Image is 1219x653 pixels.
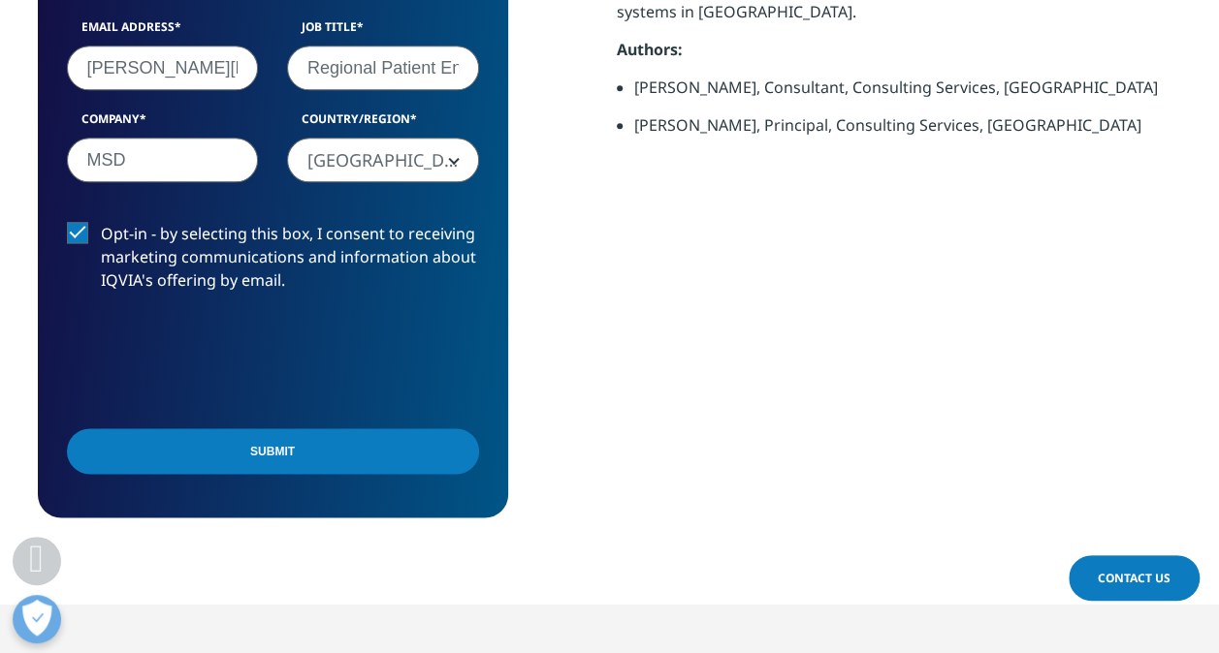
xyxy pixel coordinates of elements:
[13,595,61,643] button: Open Preferences
[67,110,259,138] label: Company
[287,18,479,46] label: Job Title
[67,428,479,474] input: Submit
[287,110,479,138] label: Country/Region
[288,139,478,183] span: Singapore
[634,76,1182,113] li: [PERSON_NAME], Consultant, Consulting Services, [GEOGRAPHIC_DATA]
[67,222,479,302] label: Opt-in - by selecting this box, I consent to receiving marketing communications and information a...
[1098,570,1171,586] span: Contact Us
[287,138,479,182] span: Singapore
[1069,555,1200,601] a: Contact Us
[617,39,683,60] strong: Authors:
[67,323,362,398] iframe: reCAPTCHA
[67,18,259,46] label: Email Address
[634,113,1182,151] li: [PERSON_NAME], Principal, Consulting Services, [GEOGRAPHIC_DATA]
